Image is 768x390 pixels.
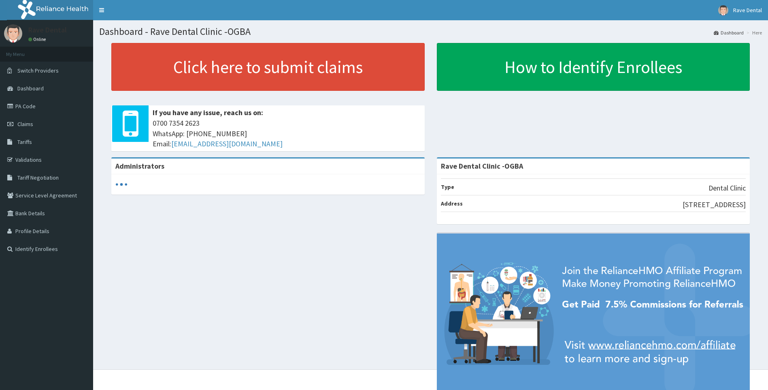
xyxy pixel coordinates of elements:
p: [STREET_ADDRESS] [683,199,746,210]
span: Dashboard [17,85,44,92]
span: Claims [17,120,33,128]
span: Tariff Negotiation [17,174,59,181]
b: If you have any issue, reach us on: [153,108,263,117]
svg: audio-loading [115,178,128,191]
strong: Rave Dental Clinic -OGBA [441,161,523,171]
b: Address [441,200,463,207]
a: [EMAIL_ADDRESS][DOMAIN_NAME] [171,139,283,148]
a: Online [28,36,48,42]
p: Dental Clinic [708,183,746,193]
img: User Image [4,24,22,43]
b: Type [441,183,454,191]
p: Rave Dental [28,26,67,34]
h1: Dashboard - Rave Dental Clinic -OGBA [99,26,762,37]
li: Here [745,29,762,36]
img: User Image [718,5,728,15]
a: How to Identify Enrollees [437,43,750,91]
span: Rave Dental [733,6,762,14]
span: Tariffs [17,138,32,146]
a: Click here to submit claims [111,43,425,91]
b: Administrators [115,161,164,171]
span: 0700 7354 2623 WhatsApp: [PHONE_NUMBER] Email: [153,118,421,149]
span: Switch Providers [17,67,59,74]
a: Dashboard [714,29,744,36]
